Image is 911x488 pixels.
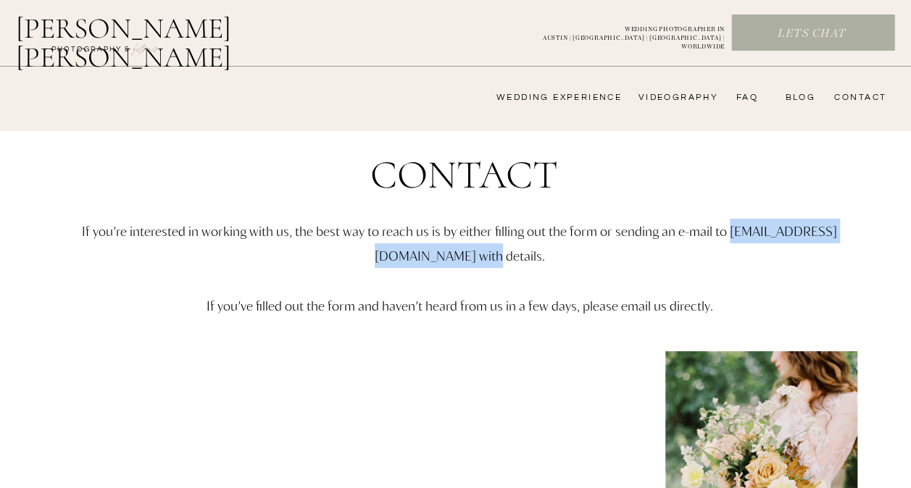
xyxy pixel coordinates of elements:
[780,92,815,104] a: bLog
[476,92,622,104] a: wedding experience
[288,155,641,206] h1: Contact
[830,92,886,104] a: CONTACT
[16,14,307,49] a: [PERSON_NAME] [PERSON_NAME]
[43,44,138,62] a: photography &
[519,25,725,41] p: WEDDING PHOTOGRAPHER IN AUSTIN | [GEOGRAPHIC_DATA] | [GEOGRAPHIC_DATA] | WORLDWIDE
[119,39,172,56] a: FILMs
[37,219,883,369] p: If you’re interested in working with us, the best way to reach us is by either filling out the fo...
[634,92,718,104] a: videography
[729,92,758,104] a: FAQ
[519,25,725,41] a: WEDDING PHOTOGRAPHER INAUSTIN | [GEOGRAPHIC_DATA] | [GEOGRAPHIC_DATA] | WORLDWIDE
[732,26,891,42] a: Lets chat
